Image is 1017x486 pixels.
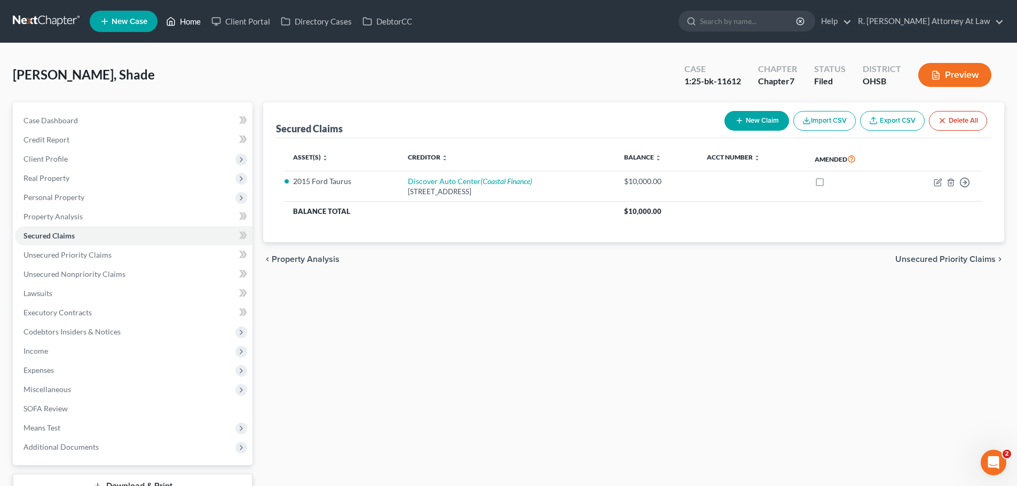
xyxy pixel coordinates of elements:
a: DebtorCC [357,12,417,31]
button: New Claim [724,111,789,131]
a: SOFA Review [15,399,253,418]
div: Case [684,63,741,75]
span: Unsecured Nonpriority Claims [23,269,125,278]
span: Client Profile [23,154,68,163]
a: Unsecured Nonpriority Claims [15,265,253,284]
span: New Case [112,18,147,26]
div: Chapter [758,75,797,87]
button: Import CSV [793,111,856,131]
button: chevron_left Property Analysis [263,255,340,264]
button: Unsecured Priority Claims chevron_right [895,255,1004,264]
span: Real Property [23,173,69,182]
a: Creditor unfold_more [408,153,448,161]
a: Home [161,12,206,31]
div: [STREET_ADDRESS] [408,187,606,197]
span: $10,000.00 [624,207,661,216]
span: Unsecured Priority Claims [895,255,996,264]
button: Preview [918,63,991,87]
a: Export CSV [860,111,925,131]
span: Executory Contracts [23,308,92,317]
i: unfold_more [655,155,661,161]
a: R. [PERSON_NAME] Attorney At Law [853,12,1004,31]
span: Unsecured Priority Claims [23,250,112,259]
span: Property Analysis [272,255,340,264]
th: Amended [806,147,895,171]
iframe: Intercom live chat [981,450,1006,475]
i: unfold_more [442,155,448,161]
a: Client Portal [206,12,275,31]
a: Discover Auto Center(Coastal Finance) [408,177,532,186]
a: Help [816,12,852,31]
span: 7 [790,76,794,86]
a: Asset(s) unfold_more [293,153,328,161]
span: Income [23,346,48,355]
span: [PERSON_NAME], Shade [13,67,155,82]
button: Delete All [929,111,987,131]
a: Unsecured Priority Claims [15,245,253,265]
span: Codebtors Insiders & Notices [23,327,121,336]
i: chevron_right [996,255,1004,264]
div: $10,000.00 [624,176,690,187]
div: OHSB [863,75,901,87]
div: 1:25-bk-11612 [684,75,741,87]
i: unfold_more [754,155,760,161]
div: Secured Claims [276,122,343,135]
th: Balance Total [285,202,616,221]
span: Additional Documents [23,442,99,451]
span: Case Dashboard [23,116,78,125]
div: District [863,63,901,75]
i: unfold_more [322,155,328,161]
a: Acct Number unfold_more [707,153,760,161]
li: 2015 Ford Taurus [293,176,391,187]
a: Case Dashboard [15,111,253,130]
span: Means Test [23,423,60,432]
span: Secured Claims [23,231,75,240]
a: Executory Contracts [15,303,253,322]
i: (Coastal Finance) [480,177,532,186]
div: Chapter [758,63,797,75]
a: Credit Report [15,130,253,149]
span: 2 [1003,450,1011,458]
span: SOFA Review [23,404,68,413]
span: Personal Property [23,193,84,202]
input: Search by name... [700,11,798,31]
span: Credit Report [23,135,69,144]
i: chevron_left [263,255,272,264]
span: Property Analysis [23,212,83,221]
span: Miscellaneous [23,385,71,394]
a: Property Analysis [15,207,253,226]
div: Filed [814,75,846,87]
span: Expenses [23,365,54,375]
span: Lawsuits [23,289,52,298]
a: Directory Cases [275,12,357,31]
a: Secured Claims [15,226,253,245]
a: Balance unfold_more [624,153,661,161]
a: Lawsuits [15,284,253,303]
div: Status [814,63,846,75]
